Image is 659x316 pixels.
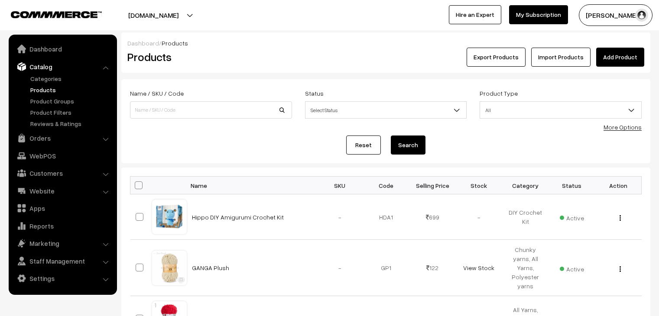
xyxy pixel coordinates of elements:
a: Reviews & Ratings [28,119,114,128]
label: Status [305,89,324,98]
td: Chunky yarns, All Yarns, Polyester yarns [502,240,549,296]
h2: Products [127,50,291,64]
img: COMMMERCE [11,11,102,18]
label: Name / SKU / Code [130,89,184,98]
a: Dashboard [11,41,114,57]
input: Name / SKU / Code [130,101,292,119]
a: Product Groups [28,97,114,106]
a: Website [11,183,114,199]
th: SKU [317,177,363,194]
a: Categories [28,74,114,83]
img: user [635,9,648,22]
button: [DOMAIN_NAME] [98,4,209,26]
a: My Subscription [509,5,568,24]
a: Product Filters [28,108,114,117]
a: WebPOS [11,148,114,164]
a: Add Product [596,48,644,67]
span: Products [162,39,188,47]
button: Search [391,135,425,155]
a: Import Products [531,48,591,67]
a: GANGA Plush [192,264,229,271]
td: - [317,240,363,296]
a: Apps [11,200,114,216]
a: Hippo DIY Amigurumi Crochet Kit [192,213,284,221]
button: Export Products [467,48,526,67]
span: All [480,101,642,119]
span: All [480,103,641,118]
a: Reports [11,218,114,234]
a: Staff Management [11,253,114,269]
a: Customers [11,165,114,181]
img: Menu [620,215,621,221]
th: Stock [456,177,502,194]
a: Catalog [11,59,114,74]
td: GP1 [363,240,409,296]
td: 699 [409,194,456,240]
button: [PERSON_NAME]… [579,4,653,26]
th: Action [595,177,641,194]
div: / [127,39,644,48]
a: Products [28,85,114,94]
a: Reset [346,135,381,155]
a: Dashboard [127,39,159,47]
label: Product Type [480,89,518,98]
td: 122 [409,240,456,296]
a: Marketing [11,235,114,251]
td: HDA1 [363,194,409,240]
span: Select Status [305,103,467,118]
span: Select Status [305,101,467,119]
a: More Options [604,123,642,131]
th: Name [187,177,317,194]
a: Orders [11,130,114,146]
a: Settings [11,271,114,286]
a: Hire an Expert [449,5,501,24]
td: DIY Crochet Kit [502,194,549,240]
img: Menu [620,266,621,272]
span: Active [560,211,584,222]
a: View Stock [463,264,494,271]
th: Selling Price [409,177,456,194]
th: Code [363,177,409,194]
th: Category [502,177,549,194]
td: - [317,194,363,240]
th: Status [549,177,595,194]
td: - [456,194,502,240]
a: COMMMERCE [11,9,87,19]
span: Active [560,262,584,274]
